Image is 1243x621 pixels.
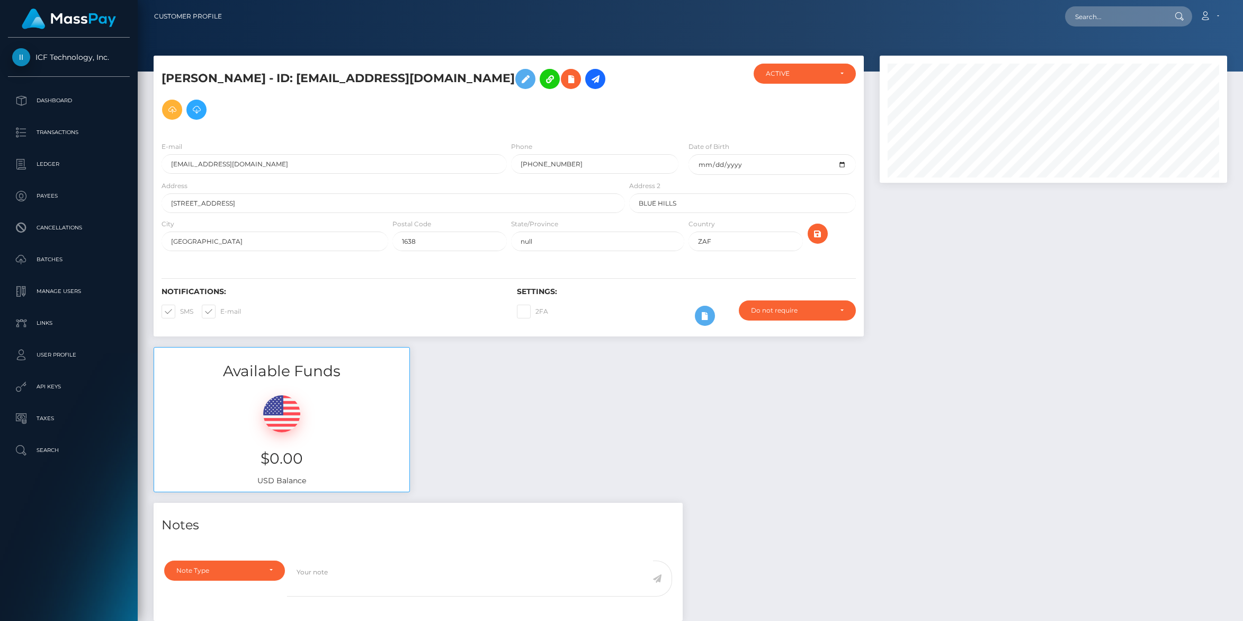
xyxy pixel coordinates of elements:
[12,188,126,204] p: Payees
[263,395,300,432] img: USD.png
[154,361,409,382] h3: Available Funds
[12,283,126,299] p: Manage Users
[164,561,285,581] button: Note Type
[12,220,126,236] p: Cancellations
[202,305,241,318] label: E-mail
[162,64,619,125] h5: [PERSON_NAME] - ID: [EMAIL_ADDRESS][DOMAIN_NAME]
[12,125,126,140] p: Transactions
[392,219,431,229] label: Postal Code
[751,306,831,315] div: Do not require
[585,69,605,89] a: Initiate Payout
[12,48,30,66] img: ICF Technology, Inc.
[1065,6,1165,26] input: Search...
[8,405,130,432] a: Taxes
[8,278,130,305] a: Manage Users
[154,5,222,28] a: Customer Profile
[162,142,182,152] label: E-mail
[517,305,548,318] label: 2FA
[12,93,126,109] p: Dashboard
[8,310,130,336] a: Links
[511,219,558,229] label: State/Province
[688,142,729,152] label: Date of Birth
[12,379,126,395] p: API Keys
[739,300,856,321] button: Do not require
[162,448,401,469] h3: $0.00
[162,305,193,318] label: SMS
[8,151,130,178] a: Ledger
[22,8,116,29] img: MassPay Logo
[511,142,532,152] label: Phone
[8,119,130,146] a: Transactions
[12,252,126,268] p: Batches
[8,342,130,368] a: User Profile
[12,156,126,172] p: Ledger
[12,411,126,427] p: Taxes
[162,287,501,296] h6: Notifications:
[12,442,126,458] p: Search
[629,181,660,191] label: Address 2
[176,566,261,575] div: Note Type
[8,52,130,62] span: ICF Technology, Inc.
[12,315,126,331] p: Links
[8,246,130,273] a: Batches
[8,87,130,114] a: Dashboard
[162,516,675,535] h4: Notes
[162,181,187,191] label: Address
[8,183,130,209] a: Payees
[688,219,715,229] label: Country
[162,219,174,229] label: City
[8,437,130,464] a: Search
[517,287,856,296] h6: Settings:
[154,382,409,492] div: USD Balance
[12,347,126,363] p: User Profile
[754,64,856,84] button: ACTIVE
[8,374,130,400] a: API Keys
[766,69,832,78] div: ACTIVE
[8,215,130,241] a: Cancellations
